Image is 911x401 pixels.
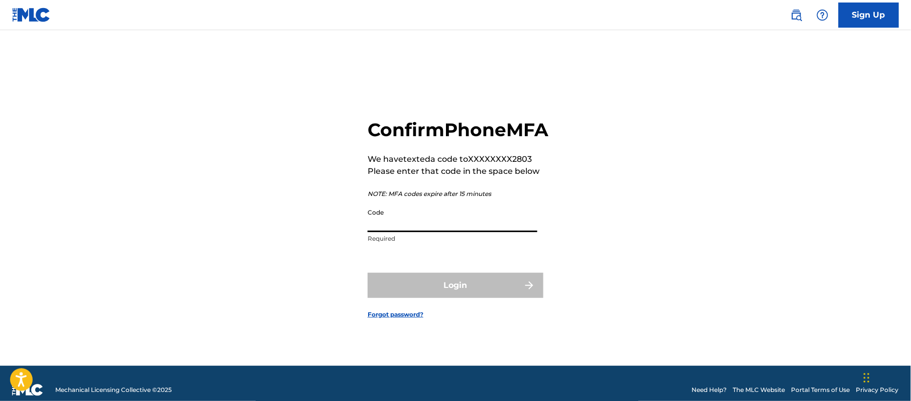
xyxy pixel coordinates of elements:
a: Sign Up [839,3,899,28]
a: Forgot password? [368,310,423,319]
div: Drag [864,363,870,393]
p: We have texted a code to XXXXXXXX2803 [368,153,548,165]
img: MLC Logo [12,8,51,22]
img: help [817,9,829,21]
span: Mechanical Licensing Collective © 2025 [55,385,172,394]
a: Need Help? [692,385,727,394]
img: logo [12,384,43,396]
a: Public Search [786,5,807,25]
img: search [790,9,803,21]
a: Portal Terms of Use [791,385,850,394]
a: Privacy Policy [856,385,899,394]
p: Please enter that code in the space below [368,165,548,177]
iframe: Chat Widget [861,353,911,401]
a: The MLC Website [733,385,785,394]
p: NOTE: MFA codes expire after 15 minutes [368,189,548,198]
p: Required [368,234,537,243]
div: Help [813,5,833,25]
h2: Confirm Phone MFA [368,119,548,141]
